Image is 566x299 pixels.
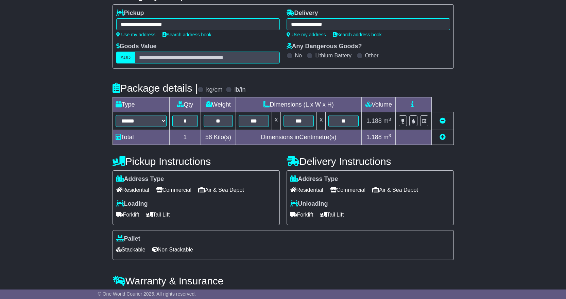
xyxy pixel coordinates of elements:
td: Kilo(s) [201,130,236,145]
td: Qty [169,97,201,112]
label: Address Type [116,175,164,183]
span: Commercial [330,185,365,195]
label: AUD [116,52,135,63]
label: lb/in [234,86,245,94]
label: kg/cm [206,86,222,94]
a: Search address book [333,32,382,37]
label: Goods Value [116,43,157,50]
span: m [383,117,391,124]
td: Weight [201,97,236,112]
span: Non Stackable [152,244,193,255]
sup: 3 [389,133,391,138]
td: Type [113,97,169,112]
label: Address Type [290,175,338,183]
td: Total [113,130,169,145]
span: Tail Lift [320,209,344,220]
td: x [272,112,280,130]
label: Unloading [290,200,328,208]
label: Delivery [287,10,318,17]
a: Remove this item [440,117,446,124]
span: Air & Sea Depot [198,185,244,195]
label: Pickup [116,10,144,17]
label: Any Dangerous Goods? [287,43,362,50]
span: Stackable [116,244,145,255]
span: Forklift [116,209,139,220]
span: m [383,134,391,141]
label: Other [365,52,379,59]
span: 1.188 [366,134,382,141]
h4: Package details | [113,82,198,94]
a: Search address book [162,32,211,37]
span: Residential [290,185,323,195]
span: Commercial [156,185,191,195]
span: Forklift [290,209,313,220]
h4: Pickup Instructions [113,156,280,167]
span: 1.188 [366,117,382,124]
td: Dimensions (L x W x H) [236,97,362,112]
span: Air & Sea Depot [372,185,418,195]
td: x [317,112,326,130]
label: Loading [116,200,148,208]
td: 1 [169,130,201,145]
a: Use my address [287,32,326,37]
td: Volume [362,97,396,112]
span: Tail Lift [146,209,170,220]
a: Add new item [440,134,446,141]
sup: 3 [389,117,391,122]
label: No [295,52,302,59]
span: © One World Courier 2025. All rights reserved. [98,291,196,297]
h4: Warranty & Insurance [113,275,454,286]
span: 58 [205,134,212,141]
a: Use my address [116,32,156,37]
label: Lithium Battery [315,52,351,59]
span: Residential [116,185,149,195]
label: Pallet [116,235,140,243]
h4: Delivery Instructions [287,156,454,167]
td: Dimensions in Centimetre(s) [236,130,362,145]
